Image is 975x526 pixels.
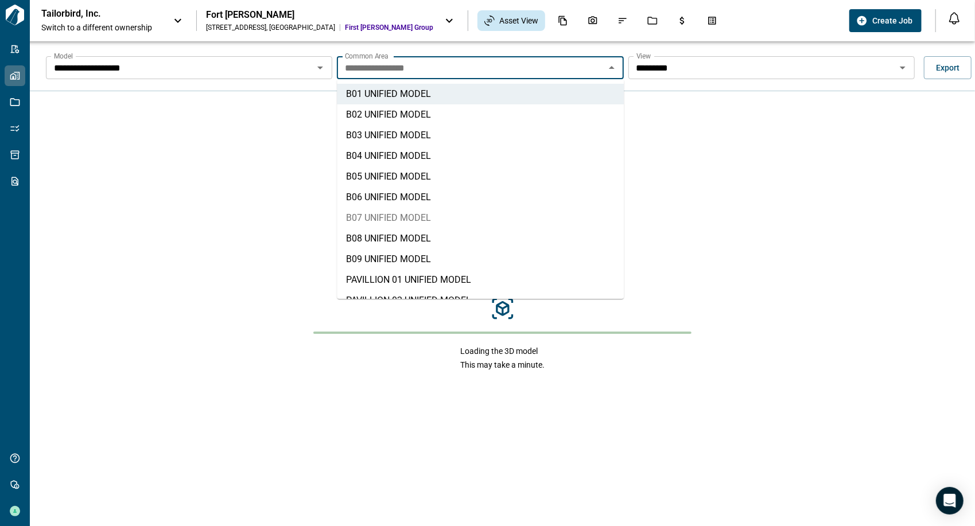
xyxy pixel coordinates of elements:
[849,9,922,32] button: Create Job
[895,60,911,76] button: Open
[936,487,964,515] div: Open Intercom Messenger
[337,249,624,270] li: B09 UNIFIED MODEL
[581,11,605,30] div: Photos
[924,56,972,79] button: Export
[337,290,624,311] li: PAVILLION 02 UNIFIED MODEL
[345,23,433,32] span: First [PERSON_NAME] Group
[337,208,624,228] li: B07 UNIFIED MODEL
[206,23,335,32] div: [STREET_ADDRESS] , [GEOGRAPHIC_DATA]
[54,51,73,61] label: Model
[611,11,635,30] div: Issues & Info
[872,15,912,26] span: Create Job
[337,146,624,166] li: B04 UNIFIED MODEL
[345,51,389,61] label: Common Area
[700,11,724,30] div: Takeoff Center
[312,60,328,76] button: Open
[337,104,624,125] li: B02 UNIFIED MODEL
[337,84,624,104] li: B01 UNIFIED MODEL
[337,187,624,208] li: B06 UNIFIED MODEL
[477,10,545,31] div: Asset View
[460,345,545,357] span: Loading the 3D model
[337,125,624,146] li: B03 UNIFIED MODEL
[499,15,538,26] span: Asset View
[460,359,545,371] span: This may take a minute.
[604,60,620,76] button: Close
[206,9,433,21] div: Fort [PERSON_NAME]
[41,22,162,33] span: Switch to a different ownership
[41,8,145,20] p: Tailorbird, Inc.
[337,166,624,187] li: B05 UNIFIED MODEL
[636,51,651,61] label: View
[670,11,694,30] div: Budgets
[551,11,575,30] div: Documents
[945,9,964,28] button: Open notification feed
[337,228,624,249] li: B08 UNIFIED MODEL
[337,270,624,290] li: PAVILLION 01 UNIFIED MODEL
[936,62,960,73] span: Export
[640,11,665,30] div: Jobs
